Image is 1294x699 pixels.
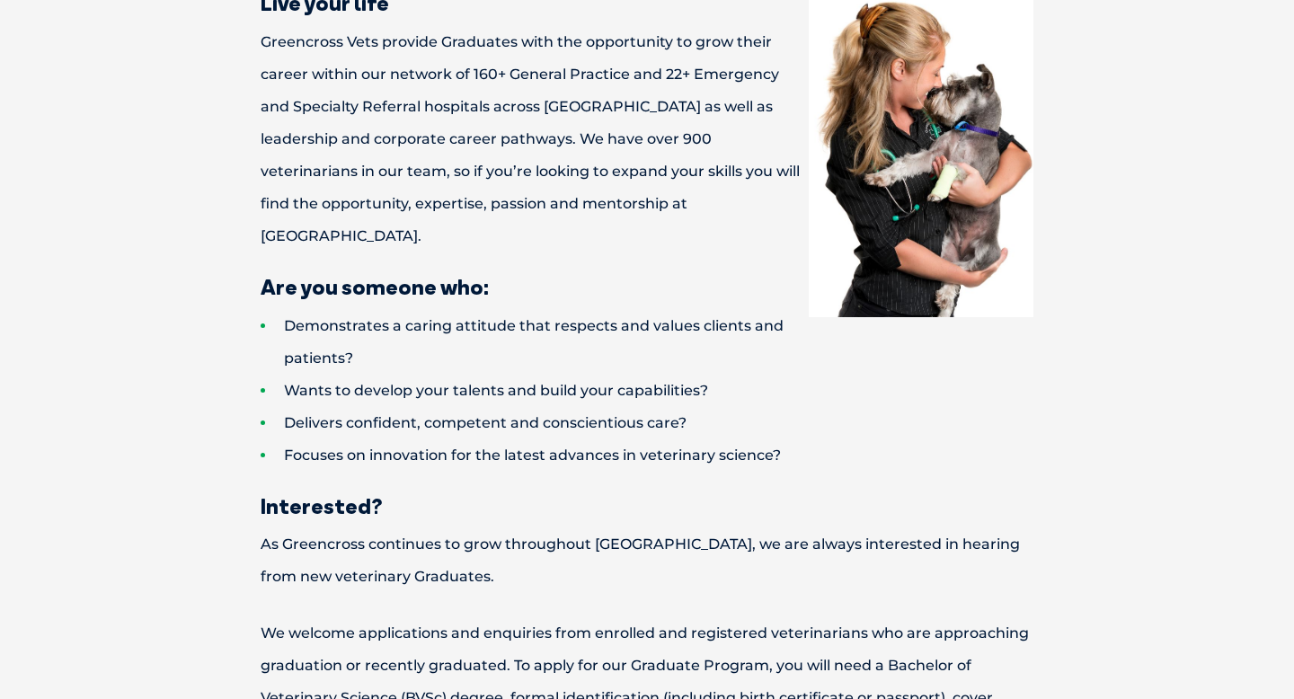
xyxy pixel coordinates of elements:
li: Demonstrates a caring attitude that respects and values clients and patients? [261,310,1096,375]
li: Delivers confident, competent and conscientious care? [261,407,1096,439]
p: Greencross Vets provide Graduates with the opportunity to grow their career within our network of... [198,26,1096,252]
li: Focuses on innovation for the latest advances in veterinary science? [261,439,1096,472]
li: Wants to develop your talents and build your capabilities? [261,375,1096,407]
h3: Are you someone who: [198,276,1096,297]
h3: Interested? [198,495,1096,517]
p: As Greencross continues to grow throughout [GEOGRAPHIC_DATA], we are always interested in hearing... [198,528,1096,593]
